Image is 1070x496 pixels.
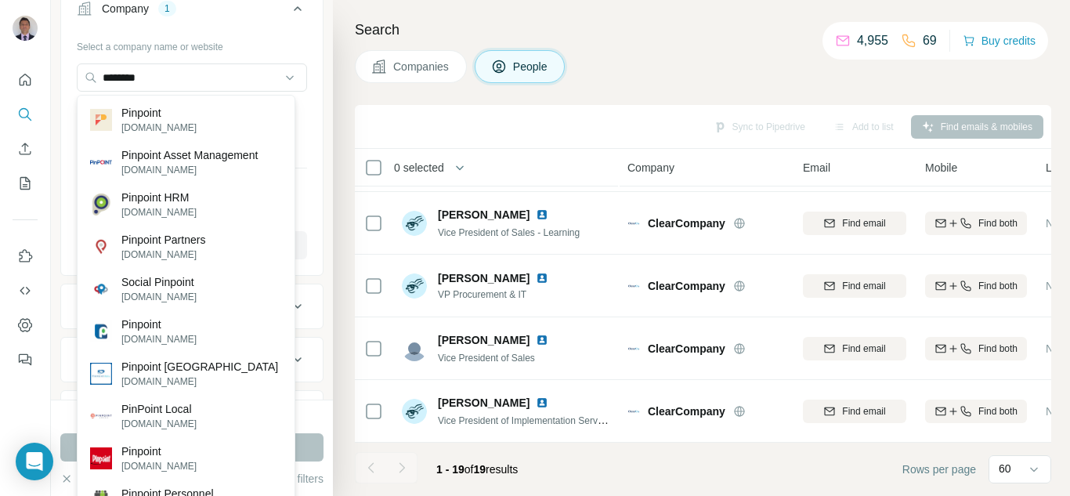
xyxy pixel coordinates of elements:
[627,217,640,230] img: Logo of ClearCompany
[436,463,465,476] span: 1 - 19
[925,400,1027,423] button: Find both
[90,236,112,258] img: Pinpoint Partners
[857,31,888,50] p: 4,955
[438,288,567,302] span: VP Procurement & IT
[61,394,323,432] button: Annual revenue ($)
[121,147,258,163] p: Pinpoint Asset Management
[803,400,906,423] button: Find email
[102,1,149,16] div: Company
[60,471,105,487] button: Clear
[648,341,725,357] span: ClearCompany
[121,232,205,248] p: Pinpoint Partners
[978,279,1018,293] span: Find both
[627,280,640,292] img: Logo of ClearCompany
[394,160,444,176] span: 0 selected
[978,404,1018,418] span: Find both
[842,404,885,418] span: Find email
[402,273,427,299] img: Avatar
[121,417,197,431] p: [DOMAIN_NAME]
[803,160,830,176] span: Email
[536,208,548,221] img: LinkedIn logo
[13,277,38,305] button: Use Surfe API
[438,207,530,223] span: [PERSON_NAME]
[90,405,112,427] img: PinPoint Local
[393,59,450,74] span: Companies
[842,342,885,356] span: Find email
[61,288,323,325] button: Industry
[902,462,976,477] span: Rows per page
[438,353,535,364] span: Vice President of Sales
[438,395,530,411] span: [PERSON_NAME]
[648,215,725,231] span: ClearCompany
[121,332,197,346] p: [DOMAIN_NAME]
[803,212,906,235] button: Find email
[13,16,38,41] img: Avatar
[465,463,474,476] span: of
[923,31,937,50] p: 69
[121,105,197,121] p: Pinpoint
[90,109,112,131] img: Pinpoint
[978,216,1018,230] span: Find both
[438,414,614,426] span: Vice President of Implementation Services
[13,242,38,270] button: Use Surfe on LinkedIn
[438,332,530,348] span: [PERSON_NAME]
[842,279,885,293] span: Find email
[925,337,1027,360] button: Find both
[474,463,486,476] span: 19
[925,160,957,176] span: Mobile
[121,248,205,262] p: [DOMAIN_NAME]
[121,359,278,375] p: Pinpoint [GEOGRAPHIC_DATA]
[925,274,1027,298] button: Find both
[13,135,38,163] button: Enrich CSV
[90,278,112,300] img: Social Pinpoint
[121,401,197,417] p: PinPoint Local
[61,341,323,378] button: HQ location
[402,336,427,361] img: Avatar
[803,337,906,360] button: Find email
[77,34,307,54] div: Select a company name or website
[121,274,197,290] p: Social Pinpoint
[648,404,725,419] span: ClearCompany
[90,320,112,342] img: Pinpoint
[842,216,885,230] span: Find email
[90,151,112,173] img: Pinpoint Asset Management
[648,278,725,294] span: ClearCompany
[803,274,906,298] button: Find email
[13,66,38,94] button: Quick start
[536,396,548,409] img: LinkedIn logo
[436,463,518,476] span: results
[121,317,197,332] p: Pinpoint
[536,272,548,284] img: LinkedIn logo
[158,2,176,16] div: 1
[121,459,197,473] p: [DOMAIN_NAME]
[963,30,1036,52] button: Buy credits
[121,375,278,389] p: [DOMAIN_NAME]
[13,346,38,374] button: Feedback
[627,342,640,355] img: Logo of ClearCompany
[1046,160,1068,176] span: Lists
[355,19,1051,41] h4: Search
[513,59,549,74] span: People
[13,311,38,339] button: Dashboard
[121,121,197,135] p: [DOMAIN_NAME]
[13,100,38,129] button: Search
[121,205,197,219] p: [DOMAIN_NAME]
[536,334,548,346] img: LinkedIn logo
[402,399,427,424] img: Avatar
[16,443,53,480] div: Open Intercom Messenger
[90,447,112,469] img: Pinpoint
[627,405,640,418] img: Logo of ClearCompany
[402,211,427,236] img: Avatar
[438,270,530,286] span: [PERSON_NAME]
[999,461,1011,476] p: 60
[438,227,580,238] span: Vice President of Sales - Learning
[90,363,112,385] img: Pinpoint Asia
[925,212,1027,235] button: Find both
[121,163,258,177] p: [DOMAIN_NAME]
[121,290,197,304] p: [DOMAIN_NAME]
[627,160,674,176] span: Company
[121,190,197,205] p: Pinpoint HRM
[121,444,197,459] p: Pinpoint
[13,169,38,197] button: My lists
[90,194,112,215] img: Pinpoint HRM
